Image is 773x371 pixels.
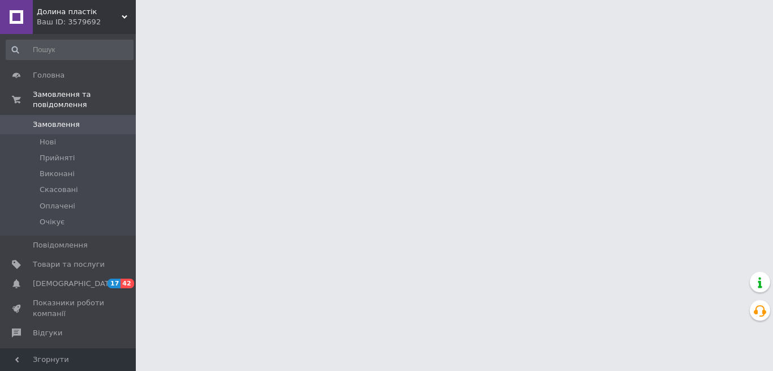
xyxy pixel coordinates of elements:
[108,279,121,288] span: 17
[40,217,65,227] span: Очікує
[33,240,88,250] span: Повідомлення
[40,137,56,147] span: Нові
[33,279,117,289] span: [DEMOGRAPHIC_DATA]
[121,279,134,288] span: 42
[33,120,80,130] span: Замовлення
[40,201,75,211] span: Оплачені
[37,17,136,27] div: Ваш ID: 3579692
[40,185,78,195] span: Скасовані
[37,7,122,17] span: Долина пластік
[33,89,136,110] span: Замовлення та повідомлення
[33,328,62,338] span: Відгуки
[40,169,75,179] span: Виконані
[33,259,105,270] span: Товари та послуги
[33,298,105,318] span: Показники роботи компанії
[40,153,75,163] span: Прийняті
[33,70,65,80] span: Головна
[33,347,63,357] span: Покупці
[6,40,134,60] input: Пошук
